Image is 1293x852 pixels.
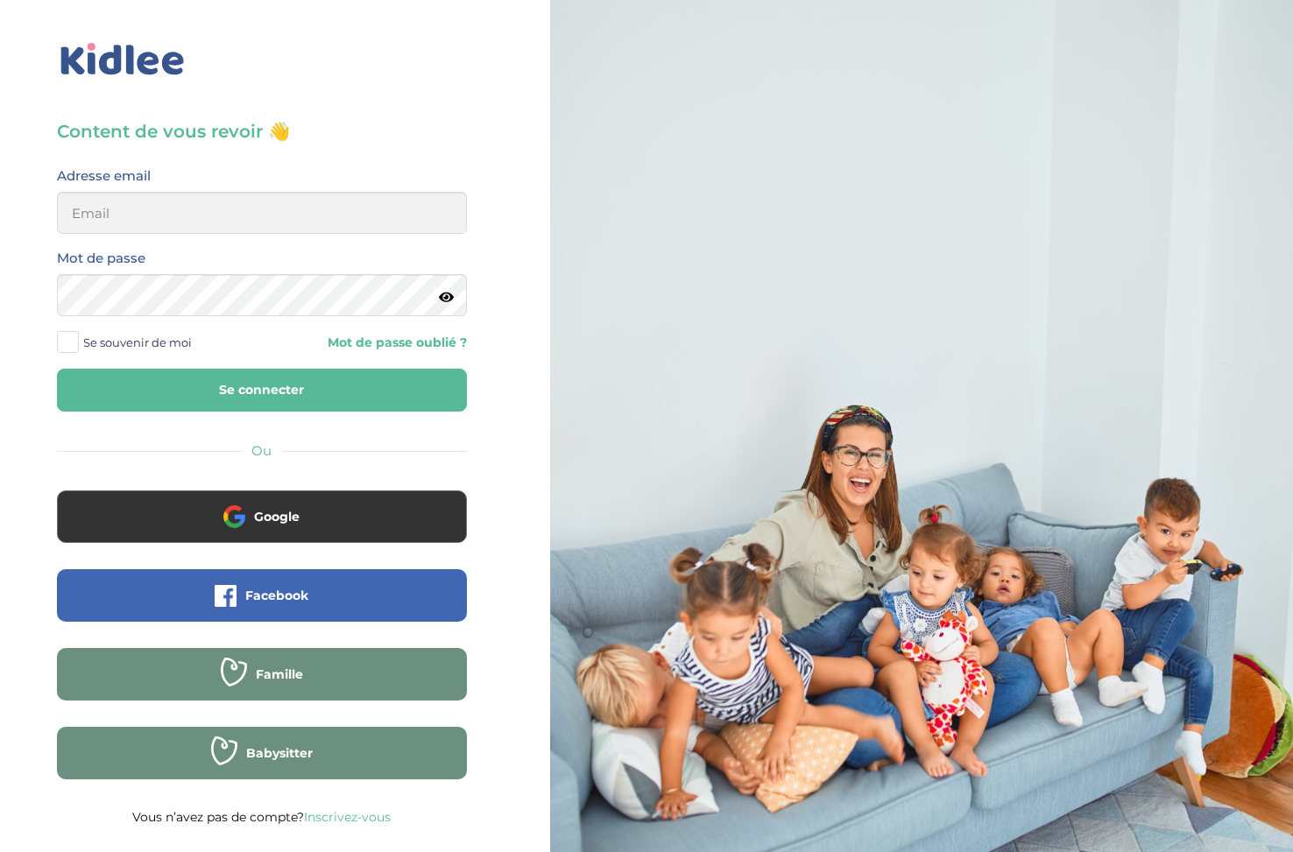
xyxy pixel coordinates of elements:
a: Inscrivez-vous [304,809,391,825]
button: Google [57,490,467,543]
label: Adresse email [57,165,151,187]
span: Facebook [245,587,308,604]
label: Mot de passe [57,247,145,270]
img: google.png [223,505,245,527]
button: Babysitter [57,727,467,779]
img: logo_kidlee_bleu [57,39,188,80]
button: Famille [57,648,467,701]
button: Se connecter [57,369,467,412]
span: Ou [251,442,272,459]
a: Google [57,520,467,537]
p: Vous n’avez pas de compte? [57,806,467,828]
img: facebook.png [215,585,237,607]
input: Email [57,192,467,234]
a: Babysitter [57,757,467,773]
button: Facebook [57,569,467,622]
span: Famille [256,665,303,683]
span: Babysitter [246,744,313,762]
span: Se souvenir de moi [83,331,192,354]
a: Facebook [57,599,467,616]
a: Famille [57,678,467,694]
span: Google [254,508,300,525]
h3: Content de vous revoir 👋 [57,119,467,144]
a: Mot de passe oublié ? [275,334,467,351]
